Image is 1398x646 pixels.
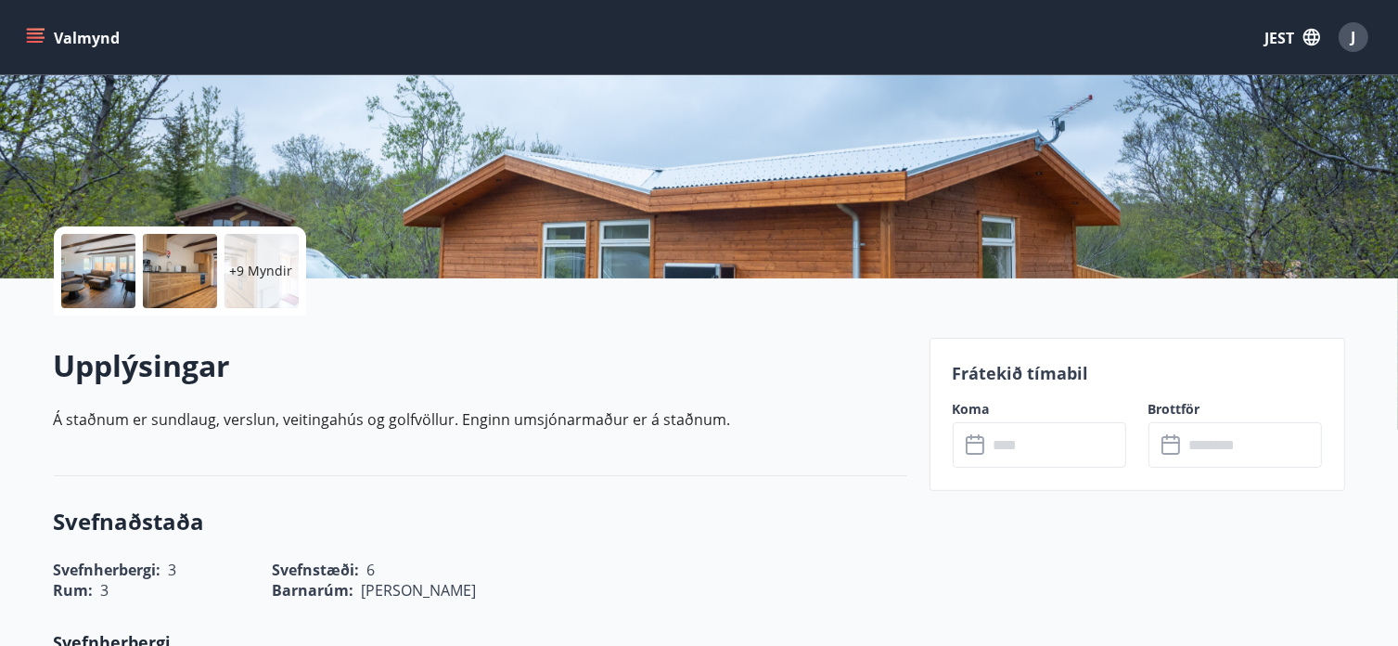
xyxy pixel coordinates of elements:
font: Valmynd [54,28,120,48]
font: Barnarúm [273,580,350,601]
font: Koma [953,400,990,418]
font: Á staðnum er sundlaug, verslun, veitingahús og golfvöllur. Enginn umsjónarmaður er á staðnum. [54,409,731,430]
font: [PERSON_NAME] [362,580,477,601]
font: : [89,580,94,601]
font: Frátekið tímabil [953,362,1089,384]
button: JEST [1257,19,1327,55]
font: Rum [54,580,89,601]
font: JEST [1264,28,1294,48]
font: : [350,580,354,601]
font: 3 [101,580,109,601]
button: menu [22,20,127,54]
font: +9 Myndir [230,262,293,279]
button: J [1331,15,1376,59]
font: Brottför [1148,400,1200,418]
font: Svefnaðstaða [54,506,205,536]
font: J [1352,27,1356,47]
font: Upplýsingar [54,345,231,385]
